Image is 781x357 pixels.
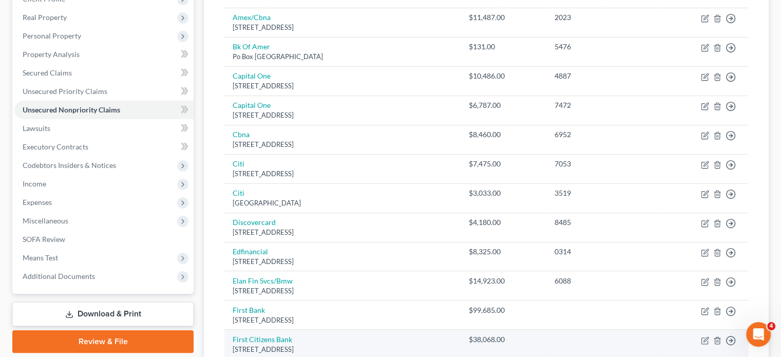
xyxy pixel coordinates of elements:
[469,71,538,81] div: $10,486.00
[555,100,649,110] div: 7472
[233,159,244,168] a: Citi
[233,13,271,22] a: Amex/Cbna
[23,124,50,133] span: Lawsuits
[233,306,265,314] a: First Bank
[233,286,452,296] div: [STREET_ADDRESS]
[23,87,107,96] span: Unsecured Priority Claims
[14,230,194,249] a: SOFA Review
[23,68,72,77] span: Secured Claims
[23,50,80,59] span: Property Analysis
[12,330,194,353] a: Review & File
[469,159,538,169] div: $7,475.00
[14,138,194,156] a: Executory Contracts
[555,217,649,228] div: 8485
[233,23,452,32] div: [STREET_ADDRESS]
[23,31,81,40] span: Personal Property
[469,100,538,110] div: $6,787.00
[233,110,452,120] div: [STREET_ADDRESS]
[23,161,116,170] span: Codebtors Insiders & Notices
[555,71,649,81] div: 4887
[233,218,276,227] a: Discovercard
[233,189,244,197] a: Citi
[555,129,649,140] div: 6952
[555,188,649,198] div: 3519
[233,276,293,285] a: Elan Fin Svcs/Bmw
[469,247,538,257] div: $8,325.00
[555,42,649,52] div: 5476
[14,82,194,101] a: Unsecured Priority Claims
[233,42,270,51] a: Bk Of Amer
[233,81,452,91] div: [STREET_ADDRESS]
[555,159,649,169] div: 7053
[555,276,649,286] div: 6088
[233,257,452,267] div: [STREET_ADDRESS]
[469,276,538,286] div: $14,923.00
[469,217,538,228] div: $4,180.00
[23,13,67,22] span: Real Property
[469,12,538,23] div: $11,487.00
[233,130,250,139] a: Cbna
[233,198,452,208] div: [GEOGRAPHIC_DATA]
[14,64,194,82] a: Secured Claims
[469,42,538,52] div: $131.00
[23,235,65,243] span: SOFA Review
[233,169,452,179] div: [STREET_ADDRESS]
[233,52,452,62] div: Po Box [GEOGRAPHIC_DATA]
[469,129,538,140] div: $8,460.00
[555,247,649,257] div: 0314
[233,247,268,256] a: Edfinancial
[233,335,292,344] a: First Citizens Bank
[233,228,452,237] div: [STREET_ADDRESS]
[233,315,452,325] div: [STREET_ADDRESS]
[469,305,538,315] div: $99,685.00
[555,12,649,23] div: 2023
[23,253,58,262] span: Means Test
[23,105,120,114] span: Unsecured Nonpriority Claims
[233,71,271,80] a: Capital One
[746,322,771,347] iframe: Intercom live chat
[767,322,775,330] span: 4
[469,188,538,198] div: $3,033.00
[233,345,452,354] div: [STREET_ADDRESS]
[12,302,194,326] a: Download & Print
[23,198,52,206] span: Expenses
[23,216,68,225] span: Miscellaneous
[14,119,194,138] a: Lawsuits
[14,101,194,119] a: Unsecured Nonpriority Claims
[469,334,538,345] div: $38,068.00
[23,272,95,280] span: Additional Documents
[23,179,46,188] span: Income
[14,45,194,64] a: Property Analysis
[23,142,88,151] span: Executory Contracts
[233,140,452,149] div: [STREET_ADDRESS]
[233,101,271,109] a: Capital One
